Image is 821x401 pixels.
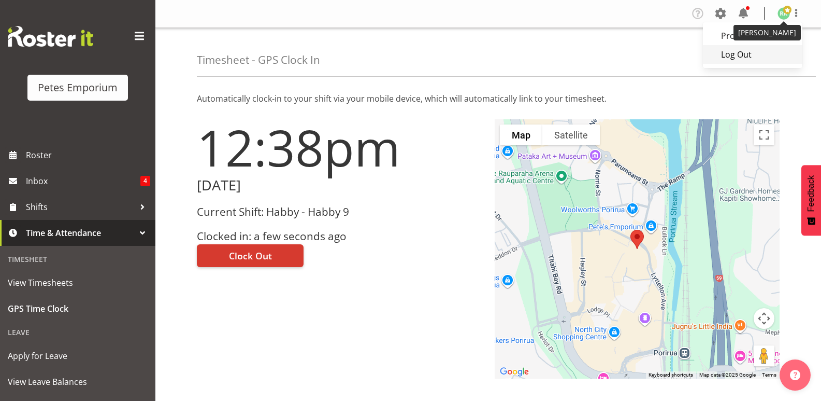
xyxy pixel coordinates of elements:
img: Rosterit website logo [8,26,93,47]
span: Apply for Leave [8,348,148,364]
a: View Timesheets [3,270,153,296]
a: Apply for Leave [3,343,153,369]
div: Timesheet [3,248,153,270]
button: Show street map [500,125,542,145]
p: Automatically clock-in to your shift via your mobile device, which will automatically link to you... [197,92,780,105]
h3: Clocked in: a few seconds ago [197,230,482,242]
img: ruth-robertson-taylor722.jpg [777,7,790,20]
img: help-xxl-2.png [790,370,800,380]
span: Feedback [806,175,816,212]
span: 4 [140,176,150,186]
span: Roster [26,147,150,163]
span: GPS Time Clock [8,301,148,316]
span: View Leave Balances [8,374,148,390]
button: Keyboard shortcuts [649,371,693,379]
span: Shifts [26,199,135,215]
h2: [DATE] [197,177,482,193]
span: View Timesheets [8,275,148,291]
div: Leave [3,322,153,343]
a: Terms (opens in new tab) [762,372,776,378]
button: Map camera controls [754,308,774,329]
span: Time & Attendance [26,225,135,241]
h3: Current Shift: Habby - Habby 9 [197,206,482,218]
a: Profile [703,26,802,45]
button: Drag Pegman onto the map to open Street View [754,345,774,366]
span: Inbox [26,173,140,189]
h4: Timesheet - GPS Clock In [197,54,320,66]
div: Petes Emporium [38,80,118,95]
button: Show satellite imagery [542,125,600,145]
button: Toggle fullscreen view [754,125,774,145]
a: GPS Time Clock [3,296,153,322]
h1: 12:38pm [197,119,482,175]
button: Feedback - Show survey [801,165,821,236]
a: Log Out [703,45,802,64]
a: Open this area in Google Maps (opens a new window) [497,365,531,379]
span: Map data ©2025 Google [699,372,756,378]
span: Clock Out [229,249,272,262]
a: View Leave Balances [3,369,153,395]
button: Clock Out [197,244,304,267]
img: Google [497,365,531,379]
